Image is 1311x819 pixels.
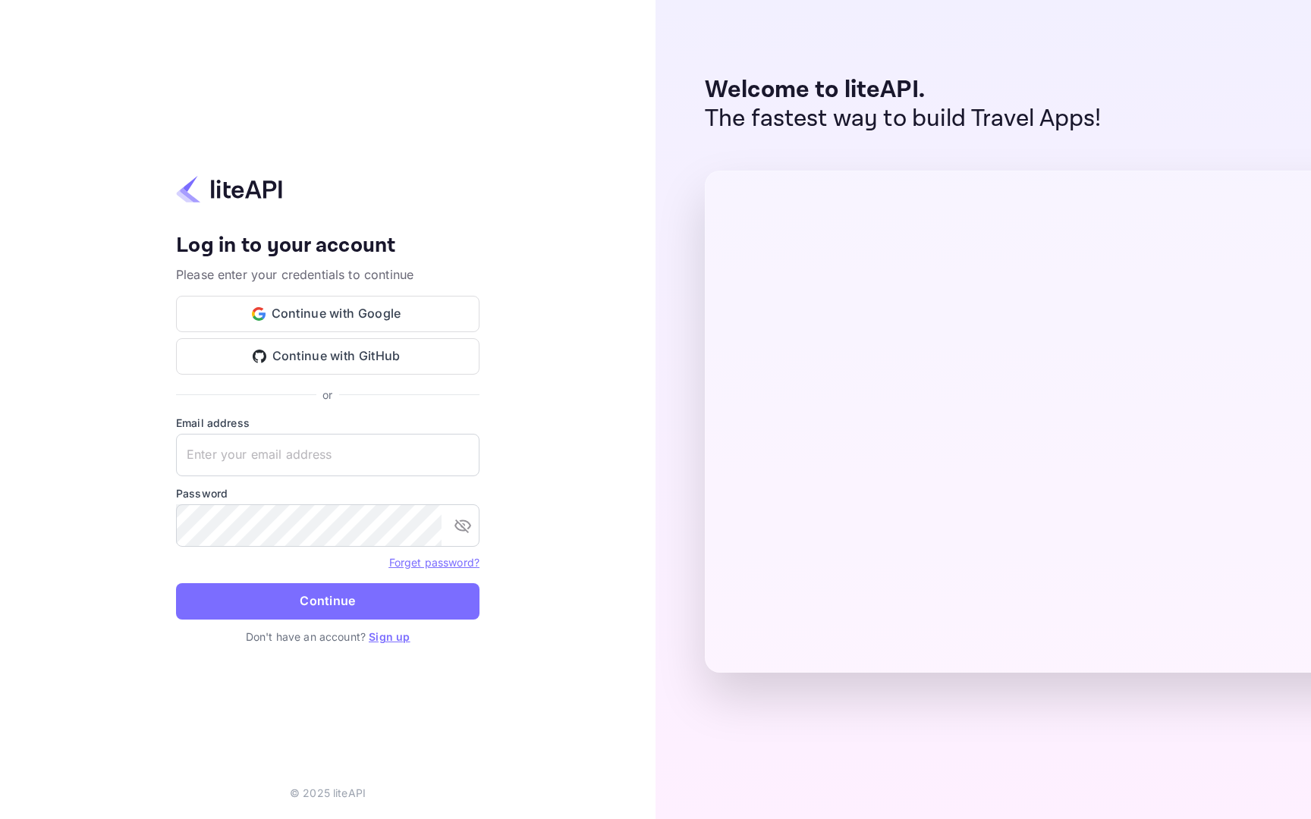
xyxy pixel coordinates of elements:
p: Welcome to liteAPI. [705,76,1102,105]
p: or [322,387,332,403]
label: Email address [176,415,479,431]
h4: Log in to your account [176,233,479,259]
p: The fastest way to build Travel Apps! [705,105,1102,133]
input: Enter your email address [176,434,479,476]
a: Forget password? [389,556,479,569]
button: Continue with GitHub [176,338,479,375]
p: Don't have an account? [176,629,479,645]
p: © 2025 liteAPI [290,785,366,801]
label: Password [176,485,479,501]
a: Forget password? [389,554,479,570]
a: Sign up [369,630,410,643]
p: Please enter your credentials to continue [176,265,479,284]
img: liteapi [176,174,282,204]
button: toggle password visibility [448,510,478,541]
button: Continue with Google [176,296,479,332]
button: Continue [176,583,479,620]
